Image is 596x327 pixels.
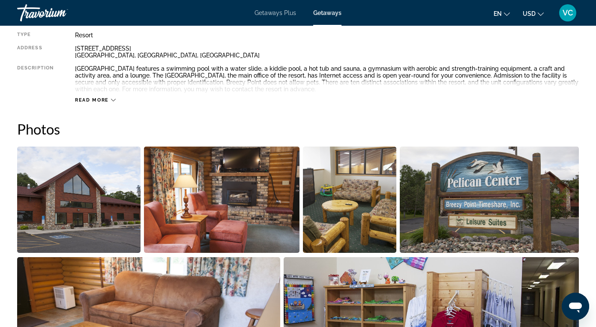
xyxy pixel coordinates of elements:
[563,9,573,17] span: VC
[523,10,536,17] span: USD
[75,65,579,93] div: [GEOGRAPHIC_DATA] features a swimming pool with a water slide, a kiddie pool, a hot tub and sauna...
[17,32,54,39] div: Type
[144,146,299,253] button: Open full-screen image slider
[400,146,579,253] button: Open full-screen image slider
[494,7,510,20] button: Change language
[75,32,579,39] div: Resort
[17,65,54,93] div: Description
[75,45,579,59] div: [STREET_ADDRESS] [GEOGRAPHIC_DATA], [GEOGRAPHIC_DATA], [GEOGRAPHIC_DATA]
[303,146,396,253] button: Open full-screen image slider
[17,2,103,24] a: Travorium
[17,146,141,253] button: Open full-screen image slider
[75,97,109,103] span: Read more
[255,9,296,16] a: Getaways Plus
[562,293,589,320] iframe: Button to launch messaging window
[75,97,116,103] button: Read more
[313,9,341,16] a: Getaways
[523,7,544,20] button: Change currency
[17,120,579,138] h2: Photos
[557,4,579,22] button: User Menu
[17,45,54,59] div: Address
[494,10,502,17] span: en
